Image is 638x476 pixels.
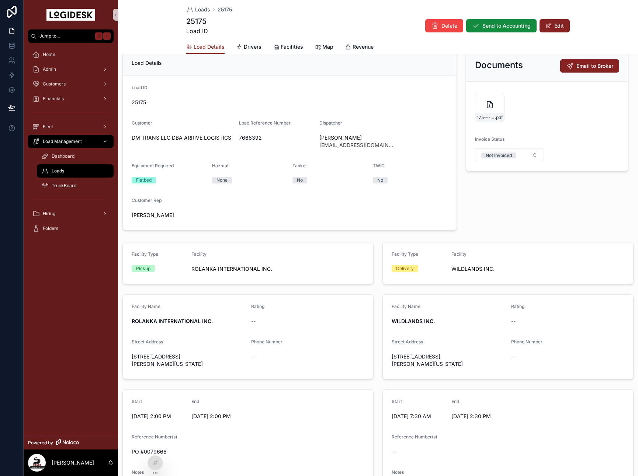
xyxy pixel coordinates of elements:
span: TWIC [373,163,385,168]
span: [DATE] 2:00 PM [191,413,245,420]
span: Street Address [392,339,423,344]
strong: ROLANKA INTERNATIONAL INC. [132,318,213,324]
span: End [451,399,459,404]
span: Notes [392,469,404,475]
span: Email to Broker [576,62,613,70]
strong: WILDLANDS INC. [392,318,435,324]
span: Equipment Required [132,163,174,168]
span: Start [132,399,142,404]
a: Loads [37,164,114,178]
span: [EMAIL_ADDRESS][DOMAIN_NAME] [319,141,394,149]
a: WILDLANDS INC. [451,265,495,273]
span: TruckBoard [52,183,76,189]
a: Load Management [28,135,114,148]
span: Loads [195,6,210,13]
span: Powered by [28,440,53,446]
span: Dispatcher [319,120,342,126]
span: Jump to... [39,33,92,39]
a: 25175 [218,6,232,13]
span: Load Details [194,43,225,50]
span: -- [392,448,396,455]
span: Start [392,399,402,404]
h1: 25175 [186,16,208,27]
a: Home [28,48,114,61]
div: Delivery [396,265,414,272]
span: [DATE] 7:30 AM [392,413,445,420]
a: Hiring [28,207,114,220]
span: [STREET_ADDRESS][PERSON_NAME][US_STATE] [132,353,245,368]
p: [PERSON_NAME] [52,459,94,466]
a: Folders [28,222,114,235]
a: Drivers [236,40,261,55]
a: Map [315,40,333,55]
span: Send to Accounting [482,22,531,29]
a: ROLANKA INTERNATIONAL INC. [191,265,272,273]
span: Map [322,43,333,50]
span: Load Management [43,139,82,144]
span: Customer Rep [132,197,162,203]
span: Rating [511,304,524,309]
span: Facility [451,251,467,257]
span: Hiring [43,211,55,217]
span: Load Reference Number [239,120,291,126]
span: Admin [43,66,56,72]
span: Facility Name [132,304,160,309]
span: K [104,33,110,39]
a: DM TRANS LLC DBA ARRIVE LOGISTICS [132,134,231,141]
span: Facility Type [392,251,418,257]
span: Reference Number(s) [132,434,177,440]
span: -- [511,353,516,360]
a: Revenue [345,40,374,55]
span: [STREET_ADDRESS][PERSON_NAME][US_STATE] [392,353,505,368]
span: Customers [43,81,66,87]
span: Invoice Status [475,136,504,142]
span: Load ID [186,27,208,35]
span: .pdf [495,115,503,120]
a: Facilities [273,40,303,55]
span: Home [43,52,55,57]
span: Financials [43,96,64,102]
div: None [216,177,228,183]
div: Pickup [136,265,150,272]
a: [PERSON_NAME] [132,211,174,219]
span: Facility Type [132,251,158,257]
span: 7666392 [239,134,313,141]
button: Jump to...K [28,29,114,43]
span: Folders [43,225,58,231]
a: Load Details [186,40,225,54]
span: Load ID [132,85,148,90]
span: Drivers [244,43,261,50]
div: scrollable content [24,43,118,245]
button: Send to Accounting [466,19,537,32]
span: Facility Name [392,304,420,309]
span: Dashboard [52,153,74,159]
a: Powered by [24,436,118,449]
span: Delete [441,22,457,29]
button: Edit [540,19,570,32]
button: Email to Broker [560,59,619,73]
div: No [377,177,383,183]
a: Customers [28,77,114,91]
div: Flatbed [136,177,152,183]
span: Notes [132,469,144,475]
div: No [297,177,303,183]
span: Rating [251,304,264,309]
span: Load Details [132,60,162,66]
span: -- [251,353,256,360]
span: Reference Number(s) [392,434,437,440]
h2: Documents [475,59,523,71]
a: Loads [186,6,210,13]
a: Financials [28,92,114,105]
span: [DATE] 2:30 PM [451,413,505,420]
a: [PERSON_NAME][EMAIL_ADDRESS][DOMAIN_NAME] [319,134,394,149]
span: Loads [52,168,64,174]
span: -- [251,318,256,325]
button: Select Button [475,148,544,162]
span: [DATE] 2:00 PM [132,413,185,420]
a: Dashboard [37,150,114,163]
